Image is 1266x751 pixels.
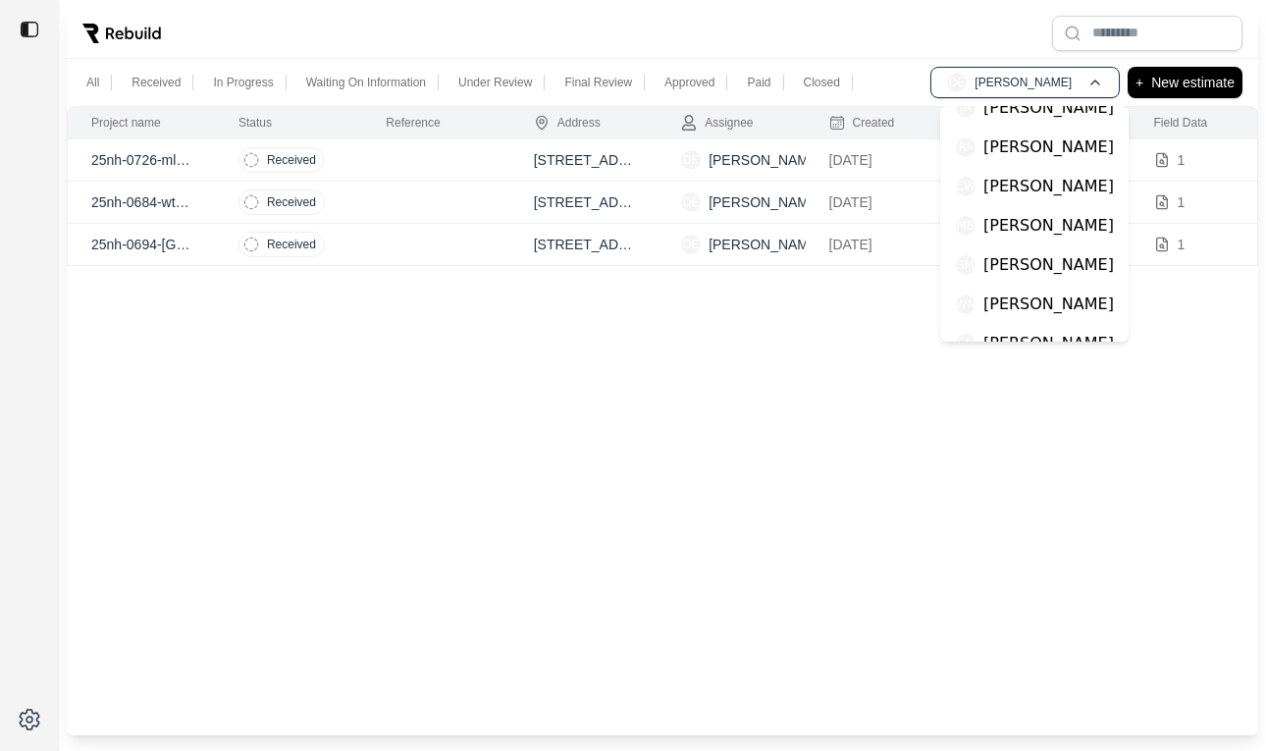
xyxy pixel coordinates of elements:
span: ED [956,334,976,353]
p: 1 [1178,235,1186,254]
p: [PERSON_NAME] [709,235,821,254]
p: [PERSON_NAME] [983,96,1114,120]
span: DE [681,235,701,254]
p: Approved [664,75,714,90]
p: Closed [804,75,840,90]
p: [PERSON_NAME] [709,192,821,212]
p: Waiting On Information [306,75,426,90]
p: 1 [1178,150,1186,170]
p: Paid [747,75,770,90]
p: In Progress [213,75,273,90]
p: [PERSON_NAME] [983,293,1114,316]
p: [PERSON_NAME] [983,253,1114,277]
div: Field Data [1154,115,1208,131]
p: [DATE] [829,150,929,170]
img: toggle sidebar [20,20,39,39]
p: [PERSON_NAME] [975,75,1072,90]
p: [PERSON_NAME] [983,214,1114,238]
p: New estimate [1151,71,1235,94]
span: DE [681,150,701,170]
p: All [86,75,99,90]
td: [STREET_ADDRESS] [510,139,658,182]
td: [STREET_ADDRESS] [510,224,658,266]
div: Assignee [681,115,753,131]
p: Received [267,194,316,210]
span: DE [681,192,701,212]
img: Rebuild [82,24,161,43]
p: 25nh-0694-[GEOGRAPHIC_DATA] [91,235,191,254]
td: [STREET_ADDRESS][PERSON_NAME] [510,182,658,224]
p: [DATE] [829,192,929,212]
span: SM [956,255,976,275]
div: Status [238,115,272,131]
button: +New estimate [1128,67,1242,98]
div: Created [829,115,895,131]
p: Under Review [458,75,532,90]
span: RF [956,137,976,157]
div: Reference [386,115,440,131]
span: WN [956,295,976,314]
p: [PERSON_NAME] [983,175,1114,198]
p: [PERSON_NAME] [983,332,1114,355]
p: Received [267,152,316,168]
p: 25nh-0726-mld [PERSON_NAME] [91,150,191,170]
p: 1 [1178,192,1186,212]
span: CW [956,177,976,196]
p: 25nh-0684-wtr Del [PERSON_NAME] [91,192,191,212]
div: Project name [91,115,161,131]
p: Received [132,75,181,90]
span: JR [956,98,976,118]
span: MB [956,216,976,236]
p: [PERSON_NAME] [709,150,821,170]
button: DE[PERSON_NAME] [930,67,1120,98]
div: Address [534,115,601,131]
p: [PERSON_NAME] [983,135,1114,159]
p: Final Review [564,75,632,90]
p: Received [267,237,316,252]
span: DE [947,73,967,92]
p: + [1135,71,1143,94]
p: [DATE] [829,235,929,254]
